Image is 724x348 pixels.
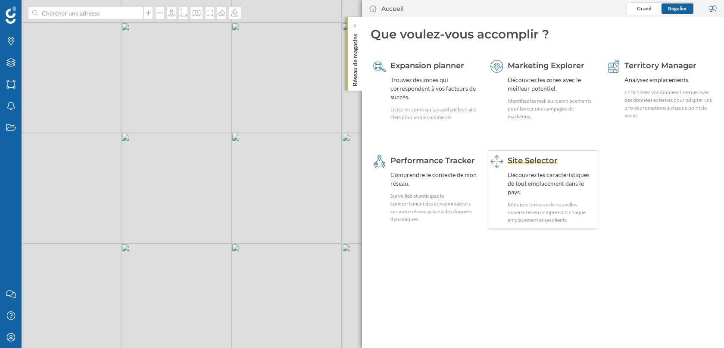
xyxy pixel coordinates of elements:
div: Surveillez et anticipez le comportement des consommateurs sur votre réseau grâce à des données dy... [390,192,479,223]
span: Régulier [668,5,687,12]
span: Performance Tracker [390,156,475,165]
span: Site Selector [508,156,558,165]
span: Grand [637,5,652,12]
span: Expansion planner [390,61,464,70]
span: Support [18,6,49,14]
div: Identifiez les meilleurs emplacements pour lancer une campagne de marketing. [508,97,596,120]
img: search-areas.svg [373,60,386,73]
div: Découvrez les zones avec le meilleur potentiel. [508,76,596,93]
div: Trouvez des zones qui correspondent à vos facteurs de succès. [390,76,479,101]
div: Analysez emplacements. [624,76,713,84]
img: Logo Geoblink [6,6,16,24]
div: Listez les zones qui possèdent les traits clefs pour votre commerce. [390,106,479,121]
img: dashboards-manager--hover.svg [490,155,503,168]
div: Comprendre le contexte de mon réseau. [390,171,479,188]
div: Accueil [381,4,404,13]
img: explorer.svg [490,60,503,73]
div: Réduisez le risque de nouvelles ouvertures en comprenant chaque emplacement et ses clients. [508,201,596,224]
span: Territory Manager [624,61,696,70]
p: Réseau de magasins [351,30,359,86]
img: monitoring-360.svg [373,155,386,168]
div: Que voulez-vous accomplir ? [371,26,715,42]
div: Découvrez les caractéristiques de tout emplacement dans le pays. [508,171,596,196]
span: Marketing Explorer [508,61,584,70]
div: Enrichissez vos données internes avec des données externes pour adapter vos prix et promotions à ... [624,89,713,120]
img: territory-manager.svg [607,60,620,73]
